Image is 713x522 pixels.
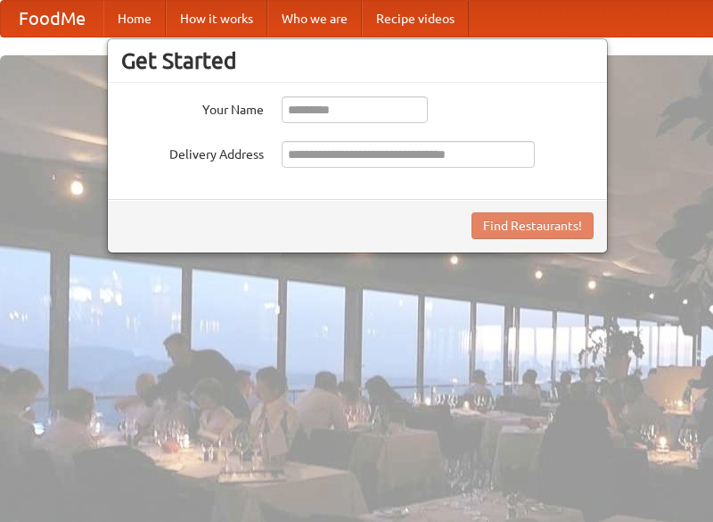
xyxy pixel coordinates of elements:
a: Who we are [267,1,362,37]
a: Home [103,1,166,37]
a: Recipe videos [362,1,469,37]
label: Delivery Address [121,141,264,163]
label: Your Name [121,96,264,119]
a: FoodMe [1,1,103,37]
a: How it works [166,1,267,37]
button: Find Restaurants! [471,212,594,239]
h3: Get Started [121,47,594,74]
